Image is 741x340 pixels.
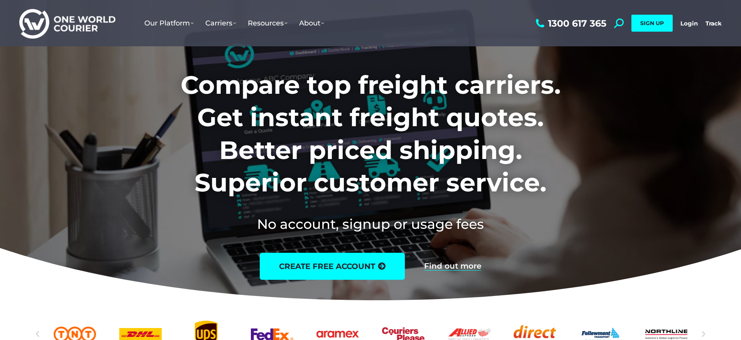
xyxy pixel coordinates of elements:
span: Carriers [205,19,236,27]
a: Carriers [200,11,242,35]
a: Track [705,20,722,27]
a: 1300 617 365 [534,19,606,28]
h1: Compare top freight carriers. Get instant freight quotes. Better priced shipping. Superior custom... [130,69,612,199]
a: About [293,11,330,35]
img: One World Courier [19,8,115,39]
span: About [299,19,324,27]
a: SIGN UP [631,15,673,32]
span: SIGN UP [640,20,664,27]
span: Resources [248,19,288,27]
a: Resources [242,11,293,35]
a: Login [680,20,698,27]
span: Our Platform [144,19,194,27]
a: create free account [260,253,405,280]
a: Our Platform [139,11,200,35]
a: Find out more [424,262,481,271]
h2: No account, signup or usage fees [130,215,612,233]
